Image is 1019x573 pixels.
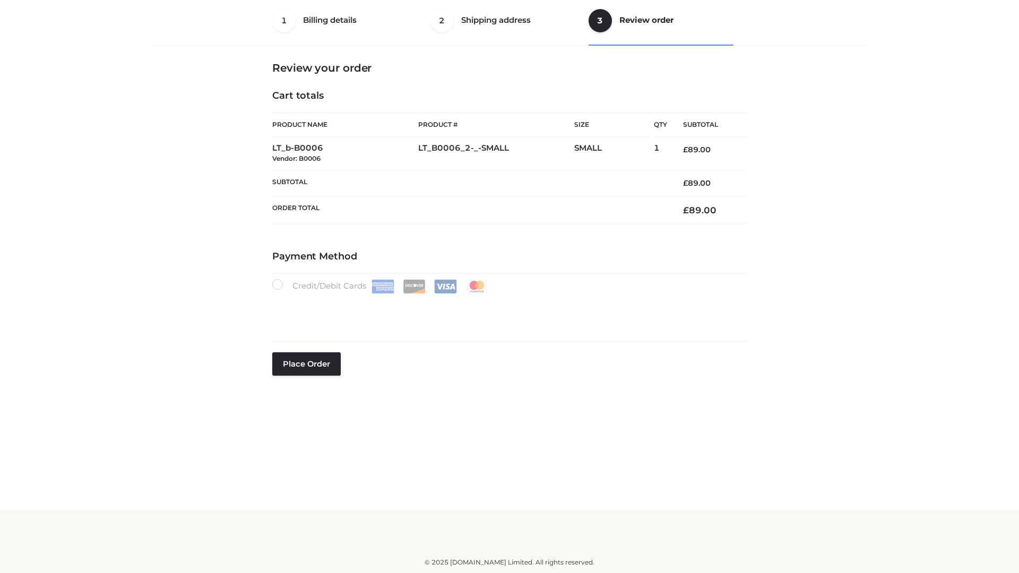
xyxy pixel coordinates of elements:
td: SMALL [574,137,654,170]
th: Subtotal [667,113,747,137]
button: Place order [272,352,341,376]
th: Qty [654,112,667,137]
td: LT_b-B0006 [272,137,418,170]
small: Vendor: B0006 [272,154,321,162]
span: £ [683,205,689,215]
bdi: 89.00 [683,145,711,154]
th: Product # [418,112,574,137]
span: £ [683,145,688,154]
h4: Cart totals [272,90,747,102]
th: Order Total [272,196,667,224]
img: Mastercard [465,280,488,293]
td: 1 [654,137,667,170]
label: Credit/Debit Cards [272,279,489,293]
h4: Payment Method [272,251,747,263]
bdi: 89.00 [683,178,711,188]
h3: Review your order [272,62,747,74]
th: Subtotal [272,170,667,196]
div: © 2025 [DOMAIN_NAME] Limited. All rights reserved. [158,557,861,568]
iframe: Secure payment input frame [270,291,745,330]
td: LT_B0006_2-_-SMALL [418,137,574,170]
span: £ [683,178,688,188]
th: Size [574,113,649,137]
bdi: 89.00 [683,205,716,215]
th: Product Name [272,112,418,137]
img: Visa [434,280,457,293]
img: Amex [372,280,394,293]
img: Discover [403,280,426,293]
